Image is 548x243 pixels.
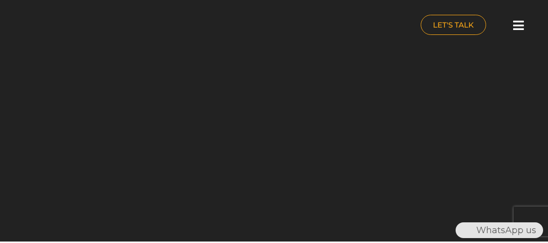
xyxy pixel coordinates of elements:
img: nuance-qatar_logo [5,5,87,48]
img: WhatsApp [457,222,472,238]
a: LET'S TALK [421,15,486,35]
a: WhatsAppWhatsApp us [456,225,543,236]
a: nuance-qatar_logo [5,5,269,48]
span: LET'S TALK [433,21,474,29]
div: WhatsApp us [456,222,543,238]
